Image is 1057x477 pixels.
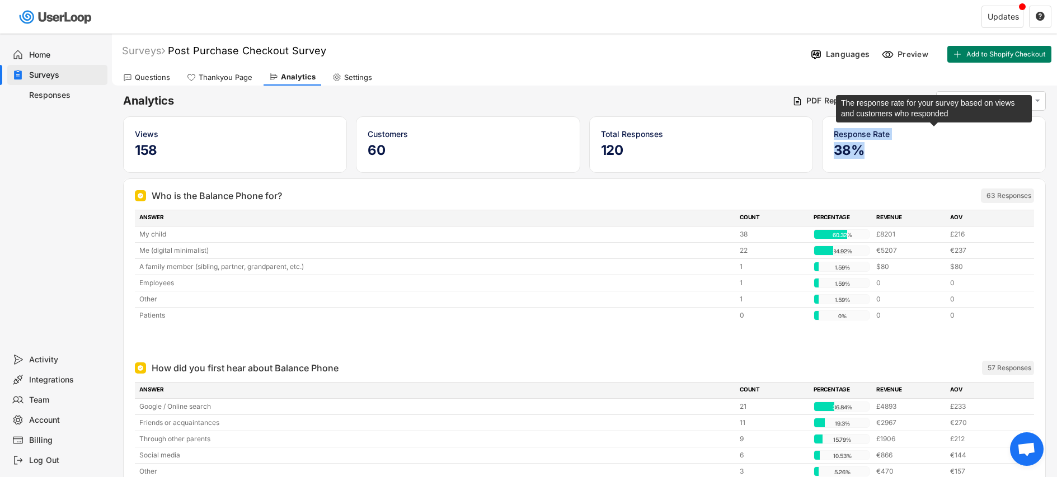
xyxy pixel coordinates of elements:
div: 0 [950,278,1017,288]
div: €270 [950,418,1017,428]
div: 38 [740,229,807,239]
div: 0 [876,294,943,304]
div: How did you first hear about Balance Phone [152,361,339,375]
div: REVENUE [876,213,943,223]
div: 1.59% [816,278,868,289]
div: Employees [139,278,733,288]
div: €2967 [876,418,943,428]
div: 19.3% [816,418,868,428]
div: Updates [988,13,1019,21]
div: 22 [740,245,807,256]
div: Export Data [881,96,928,106]
div: 0% [816,311,868,321]
div: Who is the Balance Phone for? [152,189,282,202]
div: £4893 [876,402,943,412]
div: 9 [740,434,807,444]
div: Open chat [1010,432,1044,466]
div: Google / Online search [139,402,733,412]
input: Select Date Range [956,96,1030,107]
div: 0 [876,278,943,288]
img: userloop-logo-01.svg [17,6,96,29]
div: ANSWER [139,213,733,223]
div: Patients [139,310,733,320]
button:  [1035,12,1045,22]
button: Add to Shopify Checkout [947,46,1051,63]
div: Languages [826,49,870,59]
div: Other [139,466,733,476]
div: €5207 [876,245,943,256]
div: Customers [368,128,568,140]
div: 34.92% [816,246,868,256]
div: 10.53% [816,451,868,461]
font: Post Purchase Checkout Survey [168,45,326,56]
div: PERCENTAGE [814,385,870,395]
div: Through other parents [139,434,733,444]
div: Social media [139,450,733,460]
img: Language%20Icon.svg [810,49,822,60]
div: €237 [950,245,1017,256]
div: ANSWER [139,385,733,395]
img: Single Select [137,192,144,199]
div: 5.26% [816,467,868,477]
div: AOV [950,385,1017,395]
img: Single Select [137,365,144,371]
div: 15.79% [816,435,868,445]
div: €866 [876,450,943,460]
div: Analytics [281,72,316,82]
div: $80 [950,262,1017,272]
div: Activity [29,355,103,365]
div: £216 [950,229,1017,239]
div: 0 [740,310,807,320]
div: Total Responses [601,128,801,140]
h5: 38% [834,142,1034,159]
div: $80 [876,262,943,272]
button:  [1032,96,1042,106]
div: £233 [950,402,1017,412]
h5: 60 [368,142,568,159]
div: £8201 [876,229,943,239]
div: Log Out [29,455,103,466]
div: Surveys [29,70,103,81]
div: Other [139,294,733,304]
div: 1 [740,294,807,304]
div: Surveys [122,44,165,57]
div: PDF Report [806,96,851,106]
div: 0 [876,310,943,320]
div: £212 [950,434,1017,444]
div: 11 [740,418,807,428]
div: £1906 [876,434,943,444]
div: Settings [344,73,372,82]
div: Views [135,128,335,140]
h6: Analytics [123,93,784,108]
div: 1 [740,278,807,288]
div: Integrations [29,375,103,385]
div: Me (digital minimalist) [139,245,733,256]
h5: 158 [135,142,335,159]
div: Team [29,395,103,405]
div: 36.84% [816,402,868,412]
div: Billing [29,435,103,446]
div: Response Rate [834,128,1034,140]
div: Friends or acquaintances [139,418,733,428]
div: €470 [876,466,943,476]
span: Add to Shopify Checkout [966,51,1046,58]
div: 0 [950,294,1017,304]
div: Thankyou Page [199,73,252,82]
div: €144 [950,450,1017,460]
div: 0 [950,310,1017,320]
div: 57 Responses [988,363,1031,372]
div: 63 Responses [986,191,1031,200]
div: 1 [740,262,807,272]
div: 6 [740,450,807,460]
div: €157 [950,466,1017,476]
div: 3 [740,466,807,476]
div: COUNT [740,385,807,395]
div: Preview [898,49,931,59]
div: Home [29,50,103,60]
